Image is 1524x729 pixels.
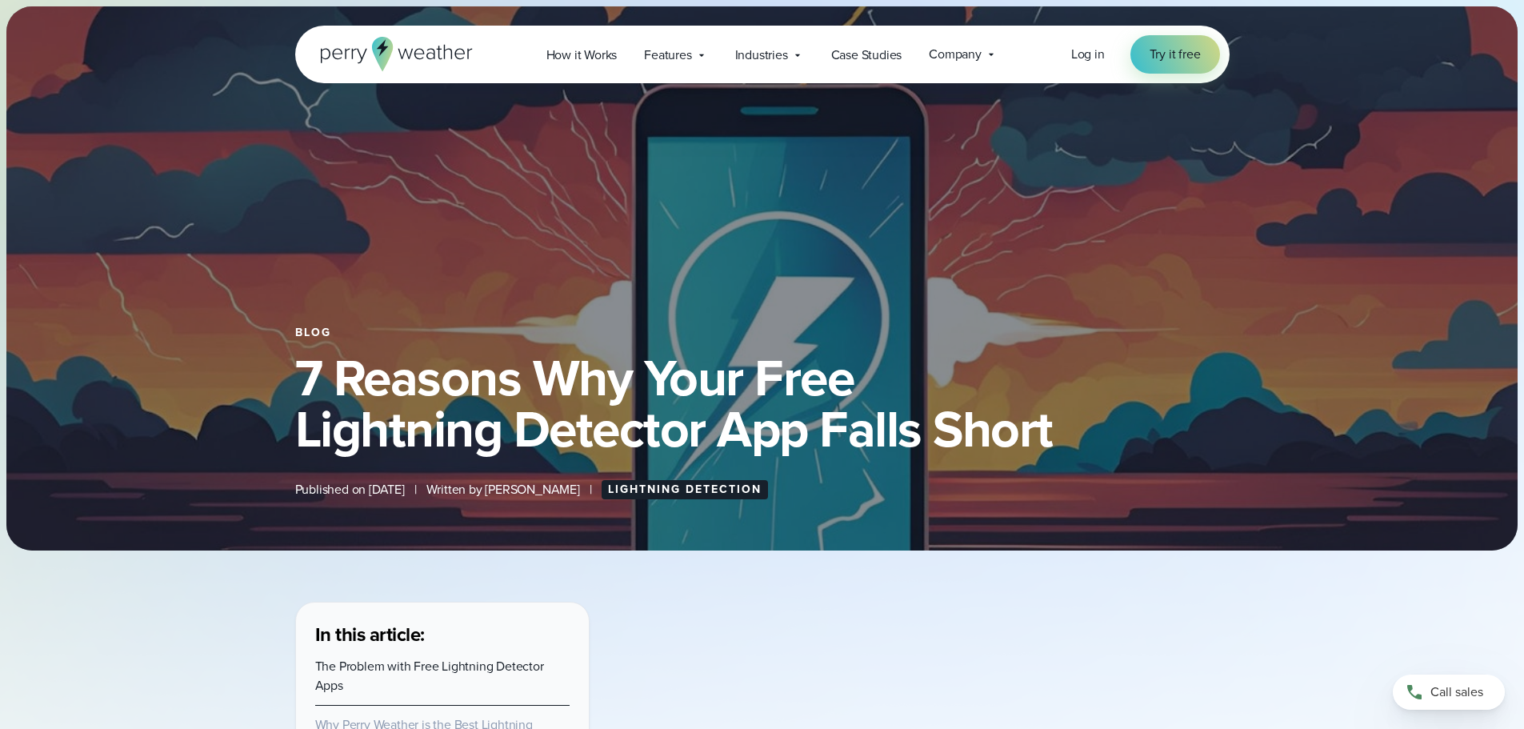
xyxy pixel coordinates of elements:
[295,480,405,499] span: Published on [DATE]
[1130,35,1220,74] a: Try it free
[414,480,417,499] span: |
[602,480,768,499] a: Lightning Detection
[644,46,691,65] span: Features
[929,45,982,64] span: Company
[1071,45,1105,63] span: Log in
[295,352,1230,455] h1: 7 Reasons Why Your Free Lightning Detector App Falls Short
[695,602,1230,682] iframe: Listen to a Podcast on Why Free Lightning Apps Fall Short Video
[1393,675,1505,710] a: Call sales
[735,46,788,65] span: Industries
[315,657,544,695] a: The Problem with Free Lightning Detector Apps
[546,46,618,65] span: How it Works
[818,38,916,71] a: Case Studies
[1071,45,1105,64] a: Log in
[426,480,580,499] span: Written by [PERSON_NAME]
[295,326,1230,339] div: Blog
[1150,45,1201,64] span: Try it free
[1430,683,1483,702] span: Call sales
[831,46,902,65] span: Case Studies
[590,480,592,499] span: |
[533,38,631,71] a: How it Works
[315,622,570,647] h3: In this article:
